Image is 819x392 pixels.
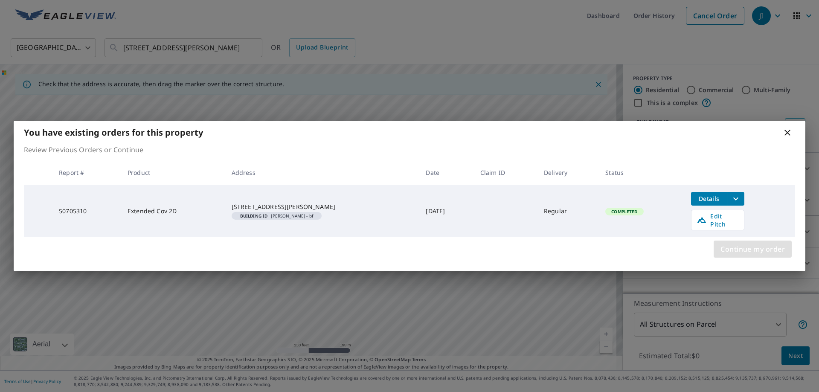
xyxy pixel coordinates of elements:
[537,160,598,185] th: Delivery
[727,192,744,206] button: filesDropdownBtn-50705310
[225,160,419,185] th: Address
[720,243,785,255] span: Continue my order
[232,203,412,211] div: [STREET_ADDRESS][PERSON_NAME]
[606,209,642,215] span: Completed
[52,160,121,185] th: Report #
[473,160,537,185] th: Claim ID
[121,185,225,237] td: Extended Cov 2D
[235,214,318,218] span: [PERSON_NAME] - bf
[419,185,473,237] td: [DATE]
[691,210,744,230] a: Edit Pitch
[691,192,727,206] button: detailsBtn-50705310
[714,241,792,258] button: Continue my order
[240,214,268,218] em: Building ID
[24,145,795,155] p: Review Previous Orders or Continue
[696,195,722,203] span: Details
[537,185,598,237] td: Regular
[598,160,684,185] th: Status
[121,160,225,185] th: Product
[419,160,473,185] th: Date
[24,127,203,138] b: You have existing orders for this property
[697,212,739,228] span: Edit Pitch
[52,185,121,237] td: 50705310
